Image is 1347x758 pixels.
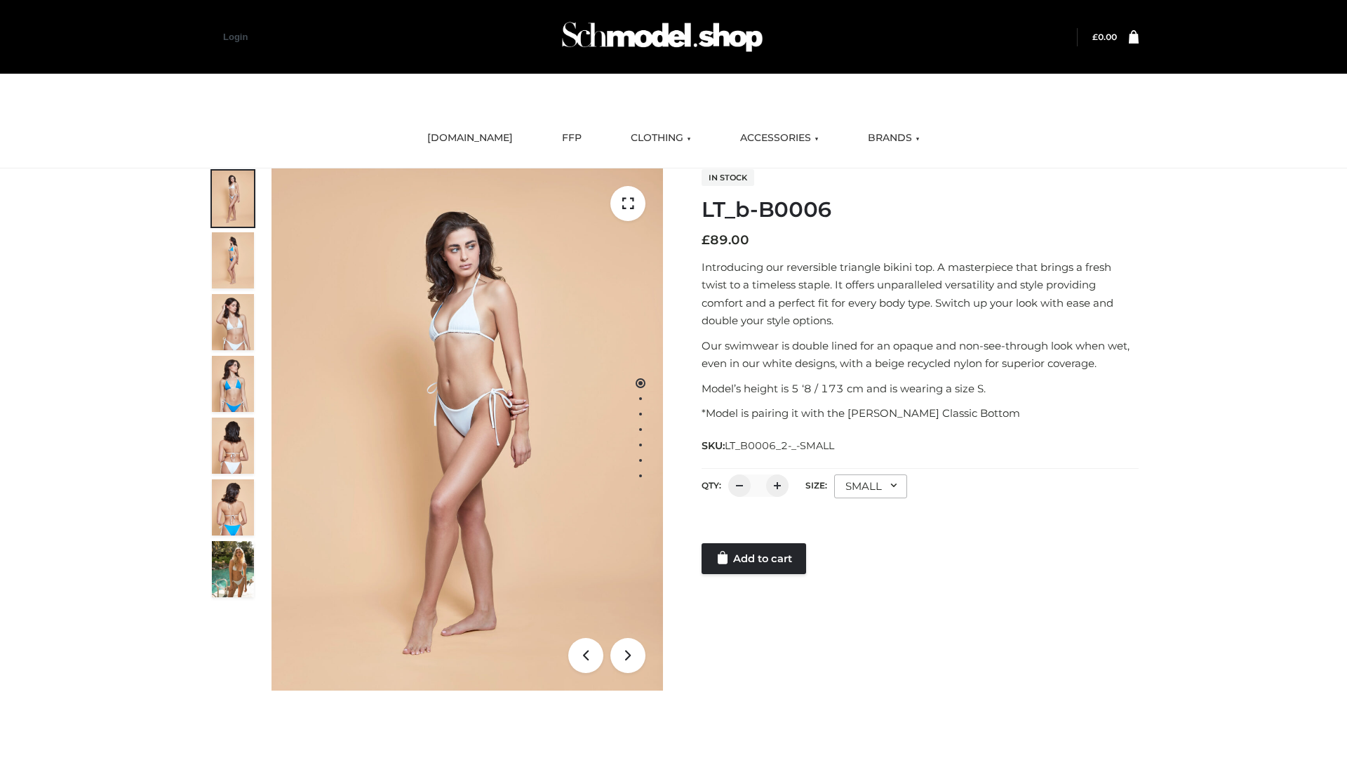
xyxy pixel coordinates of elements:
[551,123,592,154] a: FFP
[702,169,754,186] span: In stock
[725,439,834,452] span: LT_B0006_2-_-SMALL
[702,232,749,248] bdi: 89.00
[212,294,254,350] img: ArielClassicBikiniTop_CloudNine_AzureSky_OW114ECO_3-scaled.jpg
[702,543,806,574] a: Add to cart
[702,404,1139,423] p: *Model is pairing it with the [PERSON_NAME] Classic Bottom
[702,258,1139,330] p: Introducing our reversible triangle bikini top. A masterpiece that brings a fresh twist to a time...
[702,380,1139,398] p: Model’s height is 5 ‘8 / 173 cm and is wearing a size S.
[212,418,254,474] img: ArielClassicBikiniTop_CloudNine_AzureSky_OW114ECO_7-scaled.jpg
[702,437,836,454] span: SKU:
[1092,32,1117,42] bdi: 0.00
[1092,32,1117,42] a: £0.00
[212,479,254,536] img: ArielClassicBikiniTop_CloudNine_AzureSky_OW114ECO_8-scaled.jpg
[702,197,1139,222] h1: LT_b-B0006
[857,123,930,154] a: BRANDS
[272,168,663,691] img: ArielClassicBikiniTop_CloudNine_AzureSky_OW114ECO_1
[730,123,829,154] a: ACCESSORIES
[702,480,721,491] label: QTY:
[557,9,768,65] img: Schmodel Admin 964
[223,32,248,42] a: Login
[834,474,907,498] div: SMALL
[212,171,254,227] img: ArielClassicBikiniTop_CloudNine_AzureSky_OW114ECO_1-scaled.jpg
[805,480,827,491] label: Size:
[620,123,702,154] a: CLOTHING
[417,123,523,154] a: [DOMAIN_NAME]
[212,541,254,597] img: Arieltop_CloudNine_AzureSky2.jpg
[702,232,710,248] span: £
[212,232,254,288] img: ArielClassicBikiniTop_CloudNine_AzureSky_OW114ECO_2-scaled.jpg
[212,356,254,412] img: ArielClassicBikiniTop_CloudNine_AzureSky_OW114ECO_4-scaled.jpg
[702,337,1139,373] p: Our swimwear is double lined for an opaque and non-see-through look when wet, even in our white d...
[1092,32,1098,42] span: £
